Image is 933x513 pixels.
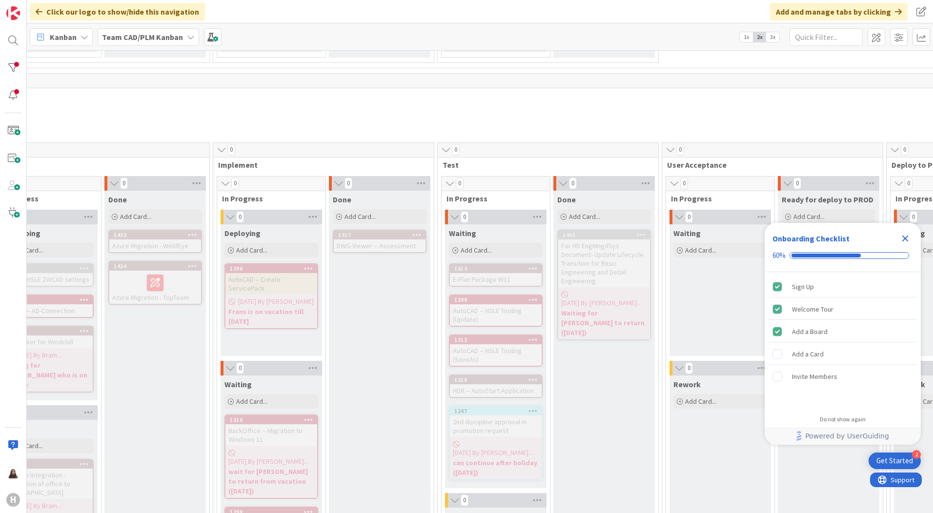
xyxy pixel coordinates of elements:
[228,456,308,467] span: [DATE] By [PERSON_NAME]...
[109,262,201,271] div: 1434
[453,458,539,477] b: can continue after holiday ([DATE])
[557,195,576,204] span: Done
[1,327,93,335] div: 1069
[225,415,317,424] div: 1316
[561,308,647,337] b: Waiting for [PERSON_NAME] to return ([DATE])
[770,3,908,20] div: Add and manage tabs by clicking
[450,296,542,326] div: 1299AutoCAD -- HSLE Tooling (Update)
[225,264,317,273] div: 1296
[782,195,873,204] span: Ready for deploy to PROD
[1,460,93,469] div: 1071
[334,231,426,239] div: 1317
[450,304,542,326] div: AutoCAD -- HSLE Tooling (Update)
[1,264,93,273] div: 1276
[454,296,542,303] div: 1299
[869,453,921,469] div: Open Get Started checklist, remaining modules: 2
[109,239,201,252] div: Azure Migration - WeldEye
[450,335,542,366] div: 1313AutoCAD -- HSLE Tooling (SaveAs)
[338,232,426,238] div: 1317
[5,328,93,335] div: 1069
[793,178,801,189] span: 0
[452,144,460,156] span: 0
[12,441,43,450] span: Add Card...
[770,427,916,445] a: Powered by UserGuiding
[230,265,317,272] div: 1296
[224,379,252,389] span: Waiting
[765,272,921,409] div: Checklist items
[765,223,921,445] div: Checklist Container
[901,144,909,156] span: 0
[109,231,201,252] div: 1433Azure Migration - WeldEye
[910,211,917,223] span: 0
[569,212,600,221] span: Add Card...
[450,375,542,384] div: 1318
[792,326,828,337] div: Add a Board
[108,261,202,305] a: 1434Azure Migration - TopTeam
[222,194,313,203] span: In Progress
[228,307,314,326] b: Frans is on vacation till [DATE]
[792,348,824,360] div: Add a Card
[772,251,786,260] div: 60%
[558,239,650,287] div: For HD EngMngdSys Document- Update Lifecycle Transition for Basic Engineering and Detail Engineering
[450,407,542,437] div: 12472nd discipline approval in promotion request
[667,160,871,170] span: User Acceptance
[345,212,376,221] span: Add Card...
[685,246,716,255] span: Add Card...
[224,263,318,329] a: 1296AutoCAD -- Create ServicePack[DATE] By [PERSON_NAME]Frans is on vacation till [DATE]
[769,366,917,387] div: Invite Members is incomplete.
[558,231,650,287] div: 1465For HD EngMngdSys Document- Update Lifecycle Transition for Basic Engineering and Detail Engi...
[224,414,318,499] a: 1316BackOffice -- Migration to Windows 11[DATE] By [PERSON_NAME]...wait for [PERSON_NAME] to retu...
[50,31,77,43] span: Kanban
[120,212,151,221] span: Add Card...
[30,3,205,20] div: Click our logo to show/hide this navigation
[4,360,90,390] b: Waiting for [PERSON_NAME] who is on Holiday
[820,415,866,423] div: Do not show again
[450,335,542,344] div: 1313
[685,211,693,223] span: 0
[450,264,542,286] div: 1614E-Plan Package W11
[1,327,93,348] div: 1069Docworker for Windchill
[109,231,201,239] div: 1433
[766,32,779,42] span: 3x
[792,371,837,382] div: Invite Members
[454,408,542,414] div: 1247
[5,461,93,468] div: 1071
[334,239,426,252] div: DWG-Viewer -- Assessment
[897,231,913,246] div: Close Checklist
[563,232,650,238] div: 1465
[769,321,917,342] div: Add a Board is complete.
[236,362,244,374] span: 0
[450,344,542,366] div: AutoCAD -- HSLE Tooling (SaveAs)
[334,231,426,252] div: 1317DWG-Viewer -- Assessment
[114,232,201,238] div: 1433
[5,265,93,272] div: 1276
[805,430,889,442] span: Powered by UserGuiding
[231,178,239,189] span: 0
[450,384,542,397] div: HDR -- AutoStart Application
[454,336,542,343] div: 1313
[671,194,762,203] span: In Progress
[236,211,244,223] span: 0
[120,178,128,189] span: 0
[6,466,20,479] img: KM
[569,178,577,189] span: 0
[673,228,701,238] span: Waiting
[561,298,641,308] span: [DATE] By [PERSON_NAME]...
[454,265,542,272] div: 1614
[912,450,921,459] div: 2
[225,415,317,446] div: 1316BackOffice -- Migration to Windows 11
[449,406,543,480] a: 12472nd discipline approval in promotion request[DATE] By [PERSON_NAME]...can continue after holi...
[224,228,261,238] span: Deploying
[450,264,542,273] div: 1614
[1,304,93,317] div: Tooling -- AD-Connection
[345,178,352,189] span: 0
[461,246,492,255] span: Add Card...
[685,397,716,406] span: Add Card...
[236,246,267,255] span: Add Card...
[769,298,917,320] div: Welcome Tour is complete.
[236,397,267,406] span: Add Card...
[449,228,476,238] span: Waiting
[218,160,422,170] span: Implement
[1,335,93,348] div: Docworker for Windchill
[456,178,464,189] span: 0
